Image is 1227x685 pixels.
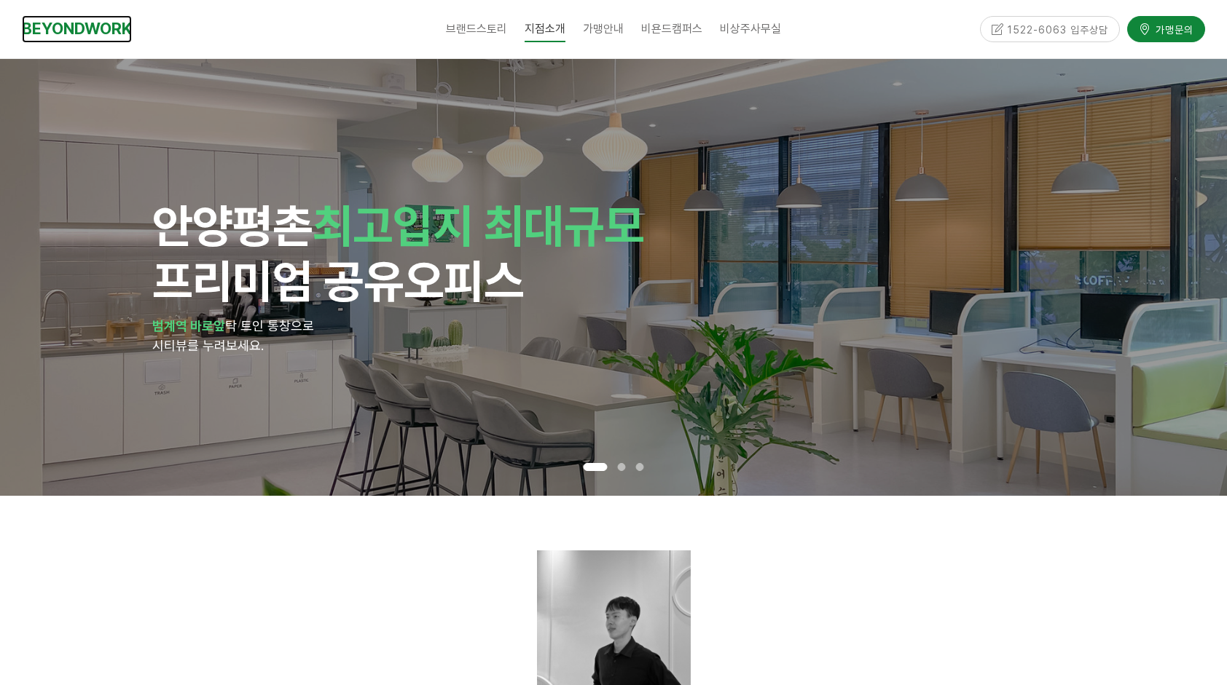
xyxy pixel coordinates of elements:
span: 브랜드스토리 [446,22,507,36]
a: 비상주사무실 [711,11,790,47]
span: 가맹안내 [583,22,624,36]
a: BEYONDWORK [22,15,132,42]
span: 비상주사무실 [720,22,781,36]
a: 비욘드캠퍼스 [632,11,711,47]
span: 탁 트인 통창으로 [225,318,314,333]
span: 가맹문의 [1151,22,1193,36]
a: 가맹문의 [1127,16,1205,41]
a: 가맹안내 [574,11,632,47]
span: 비욘드캠퍼스 [641,22,702,36]
span: 평촌 [232,198,313,253]
strong: 범계역 바로앞 [152,318,225,333]
a: 브랜드스토리 [437,11,516,47]
span: 최고입지 최대규모 [313,198,644,253]
span: 지점소개 [525,15,565,42]
a: 지점소개 [516,11,574,47]
span: 안양 프리미엄 공유오피스 [152,198,644,309]
span: 시티뷰를 누려보세요. [152,338,264,353]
